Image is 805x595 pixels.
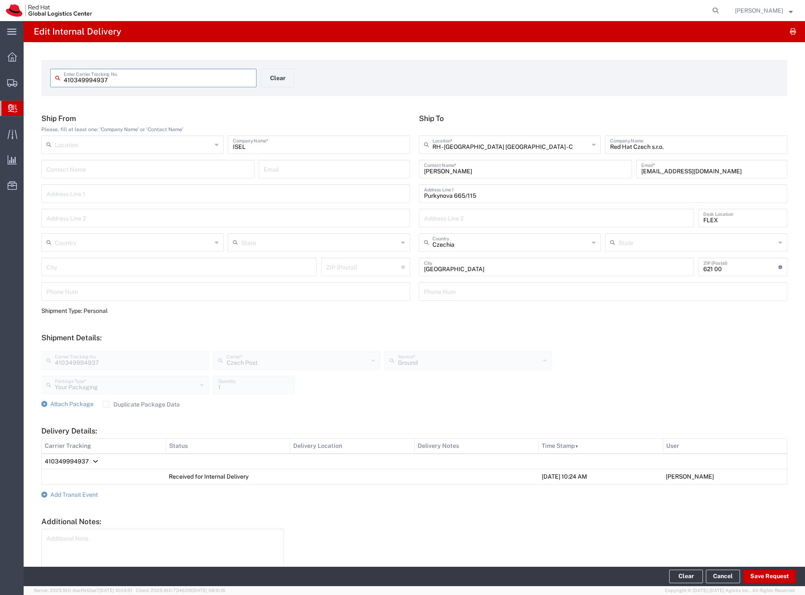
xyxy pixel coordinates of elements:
span: Client: 2025.18.0-7346316 [136,588,225,593]
span: [DATE] 10:04:51 [99,588,132,593]
span: Add Transit Event [50,491,98,498]
h5: Additional Notes: [41,517,787,526]
button: Save Request [743,570,796,583]
table: Delivery Details: [41,438,787,485]
img: logo [6,4,92,17]
th: Delivery Notes [414,438,539,454]
label: Duplicate Package Data [103,401,180,408]
span: Server: 2025.18.0-daa1fe12ee7 [34,588,132,593]
th: Carrier Tracking [42,438,166,454]
span: [DATE] 08:10:16 [192,588,225,593]
td: Received for Internal Delivery [166,469,290,484]
h4: Edit Internal Delivery [34,21,121,42]
h5: Delivery Details: [41,426,787,435]
span: Copyright © [DATE]-[DATE] Agistix Inc., All Rights Reserved [665,587,795,594]
div: Shipment Type: Personal [41,307,410,315]
button: [PERSON_NAME] [735,5,793,16]
td: [PERSON_NAME] [663,469,787,484]
h5: Ship From [41,114,410,123]
h5: Shipment Details: [41,333,787,342]
td: [DATE] 10:24 AM [539,469,663,484]
th: Status [166,438,290,454]
a: Cancel [706,570,740,583]
th: Time Stamp [539,438,663,454]
span: Filip Lizuch [735,6,783,15]
h5: Ship To [419,114,788,123]
button: Clear [261,69,294,87]
span: Attach Package [50,401,94,407]
button: Clear [669,570,703,583]
th: User [663,438,787,454]
span: 410349994937 [45,458,89,465]
th: Delivery Location [290,438,415,454]
div: Please, fill at least one: 'Company Name' or 'Contact Name' [41,126,410,133]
